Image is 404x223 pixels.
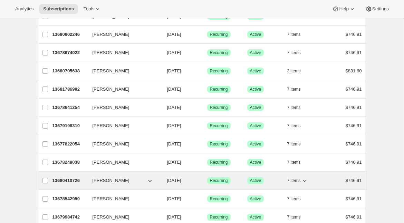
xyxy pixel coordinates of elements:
[346,178,362,183] span: $746.91
[88,120,157,131] button: [PERSON_NAME]
[52,122,87,129] p: 13679198310
[93,177,129,184] span: [PERSON_NAME]
[93,141,129,148] span: [PERSON_NAME]
[167,87,181,92] span: [DATE]
[250,196,261,202] span: Active
[287,141,301,147] span: 7 items
[93,214,129,221] span: [PERSON_NAME]
[11,4,38,14] button: Analytics
[250,178,261,183] span: Active
[339,6,348,12] span: Help
[250,105,261,110] span: Active
[167,105,181,110] span: [DATE]
[52,177,87,184] p: 13680410726
[79,4,105,14] button: Tools
[88,193,157,204] button: [PERSON_NAME]
[167,123,181,128] span: [DATE]
[287,66,308,76] button: 3 items
[210,105,228,110] span: Recurring
[346,50,362,55] span: $746.91
[88,102,157,113] button: [PERSON_NAME]
[287,214,301,220] span: 7 items
[287,212,308,222] button: 7 items
[167,178,181,183] span: [DATE]
[39,4,78,14] button: Subscriptions
[93,68,129,74] span: [PERSON_NAME]
[93,122,129,129] span: [PERSON_NAME]
[167,68,181,73] span: [DATE]
[287,103,308,112] button: 7 items
[88,139,157,150] button: [PERSON_NAME]
[88,212,157,223] button: [PERSON_NAME]
[52,104,87,111] p: 13678641254
[287,105,301,110] span: 7 items
[346,32,362,37] span: $746.91
[15,6,33,12] span: Analytics
[346,123,362,128] span: $746.91
[43,6,74,12] span: Subscriptions
[287,121,308,131] button: 7 items
[250,32,261,37] span: Active
[210,50,228,55] span: Recurring
[88,65,157,77] button: [PERSON_NAME]
[346,68,362,73] span: $831.60
[52,66,362,76] div: 13680705638[PERSON_NAME][DATE]SuccessRecurringSuccessActive3 items$831.60
[167,160,181,165] span: [DATE]
[250,68,261,74] span: Active
[210,214,228,220] span: Recurring
[250,141,261,147] span: Active
[88,175,157,186] button: [PERSON_NAME]
[346,87,362,92] span: $746.91
[93,49,129,56] span: [PERSON_NAME]
[287,30,308,39] button: 7 items
[287,50,301,55] span: 7 items
[210,141,228,147] span: Recurring
[93,31,129,38] span: [PERSON_NAME]
[210,160,228,165] span: Recurring
[88,47,157,58] button: [PERSON_NAME]
[328,4,359,14] button: Help
[167,196,181,201] span: [DATE]
[346,196,362,201] span: $746.91
[52,194,362,204] div: 13678542950[PERSON_NAME][DATE]SuccessRecurringSuccessActive7 items$746.91
[93,104,129,111] span: [PERSON_NAME]
[287,123,301,129] span: 7 items
[52,49,87,56] p: 13678674022
[210,196,228,202] span: Recurring
[52,141,87,148] p: 13677822054
[52,84,362,94] div: 13681786982[PERSON_NAME][DATE]SuccessRecurringSuccessActive7 items$746.91
[210,68,228,74] span: Recurring
[210,32,228,37] span: Recurring
[52,214,87,221] p: 13679984742
[287,158,308,167] button: 7 items
[52,159,87,166] p: 13678248038
[346,214,362,220] span: $746.91
[250,160,261,165] span: Active
[361,4,393,14] button: Settings
[287,176,308,185] button: 7 items
[84,6,94,12] span: Tools
[287,196,301,202] span: 7 items
[346,141,362,146] span: $746.91
[52,176,362,185] div: 13680410726[PERSON_NAME][DATE]SuccessRecurringSuccessActive7 items$746.91
[287,160,301,165] span: 7 items
[52,121,362,131] div: 13679198310[PERSON_NAME][DATE]SuccessRecurringSuccessActive7 items$746.91
[250,50,261,55] span: Active
[52,139,362,149] div: 13677822054[PERSON_NAME][DATE]SuccessRecurringSuccessActive7 items$746.91
[287,194,308,204] button: 7 items
[287,84,308,94] button: 7 items
[88,84,157,95] button: [PERSON_NAME]
[250,214,261,220] span: Active
[287,139,308,149] button: 7 items
[287,32,301,37] span: 7 items
[287,68,301,74] span: 3 items
[287,178,301,183] span: 7 items
[93,195,129,202] span: [PERSON_NAME]
[52,86,87,93] p: 13681786982
[52,68,87,74] p: 13680705638
[250,87,261,92] span: Active
[167,214,181,220] span: [DATE]
[210,87,228,92] span: Recurring
[210,123,228,129] span: Recurring
[250,123,261,129] span: Active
